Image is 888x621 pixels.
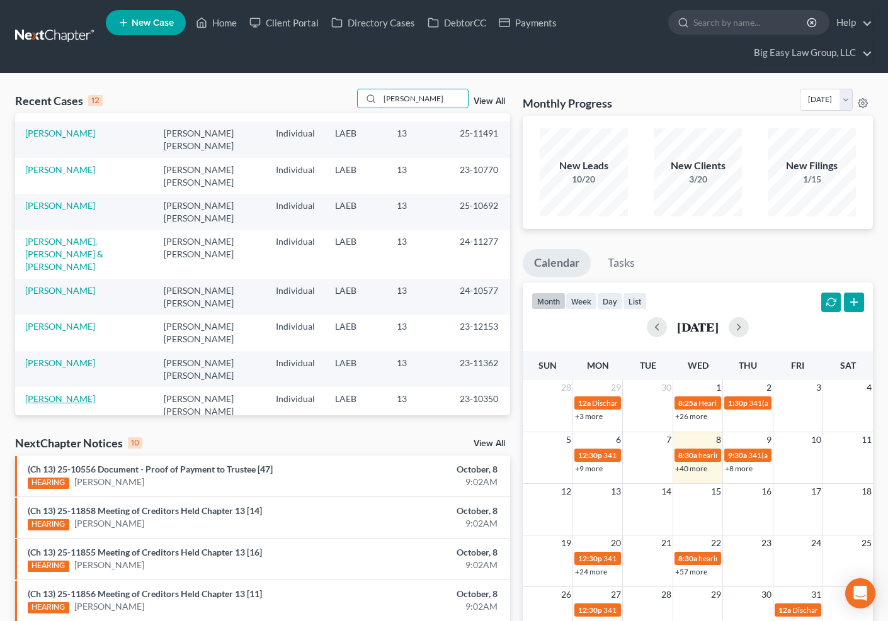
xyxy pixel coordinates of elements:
[575,567,607,576] a: +24 more
[450,158,510,194] td: 23-10770
[560,587,572,602] span: 26
[450,351,510,387] td: 23-11362
[25,128,95,138] a: [PERSON_NAME]
[154,121,266,157] td: [PERSON_NAME] [PERSON_NAME]
[749,398,870,408] span: 341(a) meeting for [PERSON_NAME]
[450,230,510,279] td: 24-11277
[28,478,69,489] div: HEARING
[325,279,387,315] td: LAEB
[654,173,742,186] div: 3/20
[387,158,450,194] td: 13
[154,315,266,350] td: [PERSON_NAME] [PERSON_NAME]
[566,293,597,310] button: week
[15,93,103,108] div: Recent Cases
[578,605,602,615] span: 12:30p
[678,450,697,460] span: 8:30a
[25,236,103,272] a: [PERSON_NAME], [PERSON_NAME] & [PERSON_NAME]
[474,97,505,106] a: View All
[28,602,69,613] div: HEARING
[350,476,498,488] div: 9:02AM
[860,484,873,499] span: 18
[610,587,622,602] span: 27
[677,320,719,333] h2: [DATE]
[28,505,262,516] a: (Ch 13) 25-11858 Meeting of Creditors Held Chapter 13 [14]
[350,559,498,571] div: 9:02AM
[154,387,266,423] td: [PERSON_NAME] [PERSON_NAME]
[610,535,622,551] span: 20
[845,578,875,608] div: Open Intercom Messenger
[350,517,498,530] div: 9:02AM
[575,411,603,421] a: +3 more
[25,200,95,211] a: [PERSON_NAME]
[74,476,144,488] a: [PERSON_NAME]
[154,351,266,387] td: [PERSON_NAME] [PERSON_NAME]
[25,357,95,368] a: [PERSON_NAME]
[397,104,440,114] a: Chapterunfold_more
[603,605,725,615] span: 341(a) meeting for [PERSON_NAME]
[523,96,612,111] h3: Monthly Progress
[266,279,325,315] td: Individual
[578,450,602,460] span: 12:30p
[587,360,609,371] span: Mon
[325,158,387,194] td: LAEB
[660,484,673,499] span: 14
[164,104,212,114] a: Attorneyunfold_more
[350,505,498,517] div: October, 8
[693,11,809,34] input: Search by name...
[810,587,823,602] span: 31
[768,173,856,186] div: 1/15
[325,351,387,387] td: LAEB
[266,158,325,194] td: Individual
[25,321,95,332] a: [PERSON_NAME]
[154,230,266,279] td: [PERSON_NAME] [PERSON_NAME]
[276,104,302,114] a: Typeunfold_more
[266,315,325,350] td: Individual
[325,315,387,350] td: LAEB
[132,18,174,28] span: New Case
[15,435,142,450] div: NextChapter Notices
[28,547,262,557] a: (Ch 13) 25-11855 Meeting of Creditors Held Chapter 13 [16]
[698,450,795,460] span: hearing for [PERSON_NAME]
[710,535,722,551] span: 22
[748,42,872,64] a: Big Easy Law Group, LLC
[540,159,628,173] div: New Leads
[450,121,510,157] td: 25-11491
[266,387,325,423] td: Individual
[778,605,791,615] span: 12a
[387,194,450,230] td: 13
[243,11,325,34] a: Client Portal
[74,559,144,571] a: [PERSON_NAME]
[538,360,557,371] span: Sun
[830,11,872,34] a: Help
[387,121,450,157] td: 13
[678,554,697,563] span: 8:30a
[728,450,747,460] span: 9:30a
[350,600,498,613] div: 9:02AM
[492,11,563,34] a: Payments
[325,194,387,230] td: LAEB
[450,279,510,315] td: 24-10577
[25,164,95,175] a: [PERSON_NAME]
[678,398,697,408] span: 8:25a
[380,89,468,108] input: Search by name...
[565,432,572,447] span: 5
[560,535,572,551] span: 19
[450,194,510,230] td: 25-10692
[610,484,622,499] span: 13
[675,411,707,421] a: +26 more
[710,484,722,499] span: 15
[725,464,753,473] a: +8 more
[266,194,325,230] td: Individual
[739,360,757,371] span: Thu
[325,387,387,423] td: LAEB
[387,315,450,350] td: 13
[154,194,266,230] td: [PERSON_NAME] [PERSON_NAME]
[421,11,492,34] a: DebtorCC
[810,432,823,447] span: 10
[660,535,673,551] span: 21
[74,600,144,613] a: [PERSON_NAME]
[74,517,144,530] a: [PERSON_NAME]
[665,432,673,447] span: 7
[128,437,142,449] div: 10
[715,432,722,447] span: 8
